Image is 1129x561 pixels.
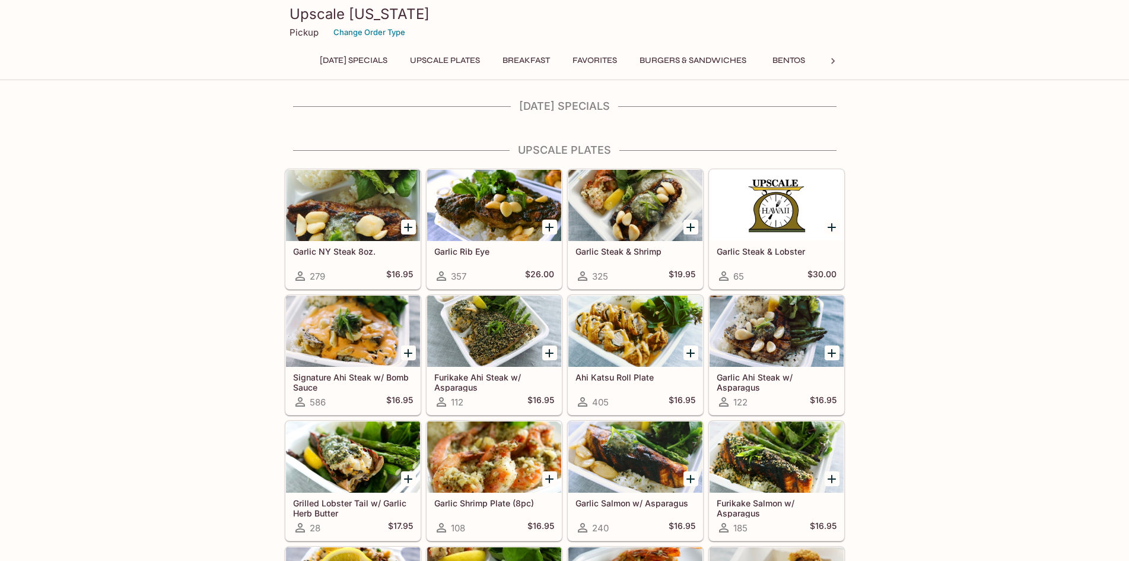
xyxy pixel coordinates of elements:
[709,169,844,289] a: Garlic Steak & Lobster65$30.00
[310,522,320,534] span: 28
[427,421,562,541] a: Garlic Shrimp Plate (8pc)108$16.95
[427,421,561,493] div: Garlic Shrimp Plate (8pc)
[386,395,413,409] h5: $16.95
[451,271,466,282] span: 357
[575,498,695,508] h5: Garlic Salmon w/ Asparagus
[807,269,837,283] h5: $30.00
[293,498,413,518] h5: Grilled Lobster Tail w/ Garlic Herb Butter
[286,170,420,241] div: Garlic NY Steak 8oz.
[669,269,695,283] h5: $19.95
[717,246,837,256] h5: Garlic Steak & Lobster
[568,421,702,493] div: Garlic Salmon w/ Asparagus
[733,397,748,408] span: 122
[285,421,421,541] a: Grilled Lobster Tail w/ Garlic Herb Butter28$17.95
[568,295,703,415] a: Ahi Katsu Roll Plate405$16.95
[286,421,420,493] div: Grilled Lobster Tail w/ Garlic Herb Butter
[683,220,698,234] button: Add Garlic Steak & Shrimp
[810,521,837,535] h5: $16.95
[762,52,816,69] button: Bentos
[568,421,703,541] a: Garlic Salmon w/ Asparagus240$16.95
[290,27,319,38] p: Pickup
[310,397,326,408] span: 586
[386,269,413,283] h5: $16.95
[709,295,844,415] a: Garlic Ahi Steak w/ Asparagus122$16.95
[683,346,698,360] button: Add Ahi Katsu Roll Plate
[710,170,844,241] div: Garlic Steak & Lobster
[525,269,554,283] h5: $26.00
[285,169,421,289] a: Garlic NY Steak 8oz.279$16.95
[427,296,561,367] div: Furikake Ahi Steak w/ Asparagus
[313,52,394,69] button: [DATE] Specials
[401,220,416,234] button: Add Garlic NY Steak 8oz.
[592,397,609,408] span: 405
[527,521,554,535] h5: $16.95
[592,522,609,534] span: 240
[592,271,608,282] span: 325
[434,498,554,508] h5: Garlic Shrimp Plate (8pc)
[542,220,557,234] button: Add Garlic Rib Eye
[427,169,562,289] a: Garlic Rib Eye357$26.00
[434,372,554,392] h5: Furikake Ahi Steak w/ Asparagus
[710,421,844,493] div: Furikake Salmon w/ Asparagus
[401,346,416,360] button: Add Signature Ahi Steak w/ Bomb Sauce
[328,23,411,42] button: Change Order Type
[566,52,624,69] button: Favorites
[717,498,837,518] h5: Furikake Salmon w/ Asparagus
[286,296,420,367] div: Signature Ahi Steak w/ Bomb Sauce
[825,346,839,360] button: Add Garlic Ahi Steak w/ Asparagus
[575,246,695,256] h5: Garlic Steak & Shrimp
[669,395,695,409] h5: $16.95
[542,346,557,360] button: Add Furikake Ahi Steak w/ Asparagus
[568,170,702,241] div: Garlic Steak & Shrimp
[568,169,703,289] a: Garlic Steak & Shrimp325$19.95
[633,52,753,69] button: Burgers & Sandwiches
[825,220,839,234] button: Add Garlic Steak & Lobster
[683,471,698,486] button: Add Garlic Salmon w/ Asparagus
[710,296,844,367] div: Garlic Ahi Steak w/ Asparagus
[669,521,695,535] h5: $16.95
[310,271,325,282] span: 279
[527,395,554,409] h5: $16.95
[496,52,556,69] button: Breakfast
[285,144,845,157] h4: UPSCALE Plates
[810,395,837,409] h5: $16.95
[290,5,840,23] h3: Upscale [US_STATE]
[403,52,486,69] button: UPSCALE Plates
[717,372,837,392] h5: Garlic Ahi Steak w/ Asparagus
[733,522,748,534] span: 185
[285,100,845,113] h4: [DATE] Specials
[434,246,554,256] h5: Garlic Rib Eye
[293,246,413,256] h5: Garlic NY Steak 8oz.
[575,372,695,382] h5: Ahi Katsu Roll Plate
[709,421,844,541] a: Furikake Salmon w/ Asparagus185$16.95
[388,521,413,535] h5: $17.95
[427,170,561,241] div: Garlic Rib Eye
[451,397,463,408] span: 112
[568,296,702,367] div: Ahi Katsu Roll Plate
[427,295,562,415] a: Furikake Ahi Steak w/ Asparagus112$16.95
[285,295,421,415] a: Signature Ahi Steak w/ Bomb Sauce586$16.95
[293,372,413,392] h5: Signature Ahi Steak w/ Bomb Sauce
[401,471,416,486] button: Add Grilled Lobster Tail w/ Garlic Herb Butter
[451,522,465,534] span: 108
[733,271,744,282] span: 65
[825,471,839,486] button: Add Furikake Salmon w/ Asparagus
[542,471,557,486] button: Add Garlic Shrimp Plate (8pc)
